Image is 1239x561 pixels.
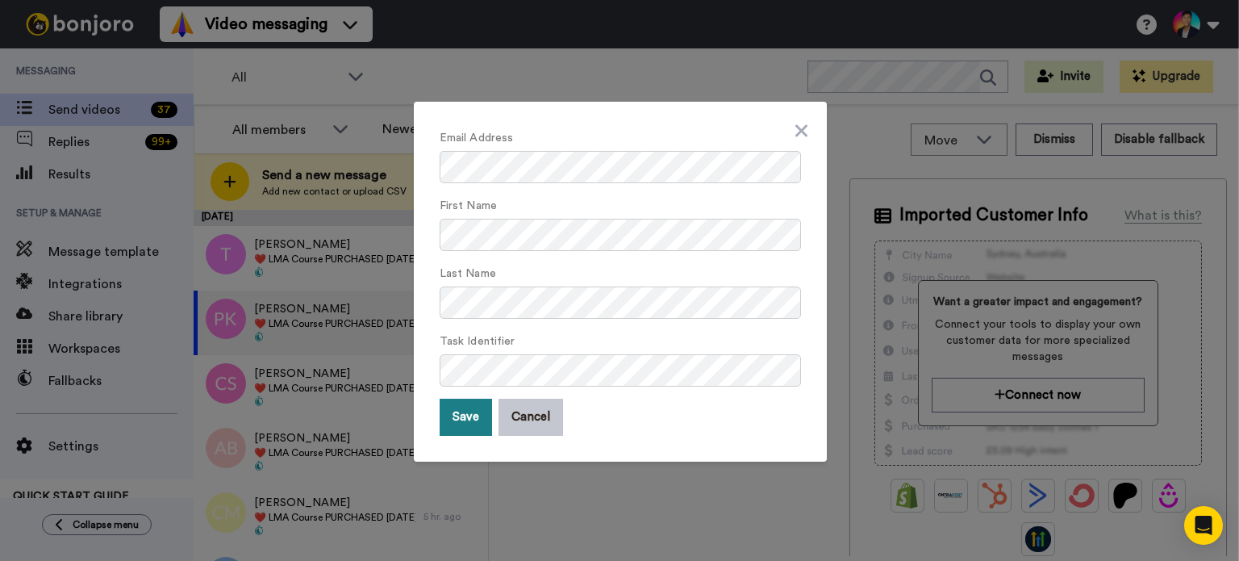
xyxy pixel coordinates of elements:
button: Save [440,399,492,436]
label: Task Identifier [440,333,515,350]
label: Last Name [440,266,496,283]
div: Open Intercom Messenger [1184,506,1223,545]
label: Email Address [440,130,513,147]
button: Cancel [499,399,563,436]
label: First Name [440,198,497,215]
